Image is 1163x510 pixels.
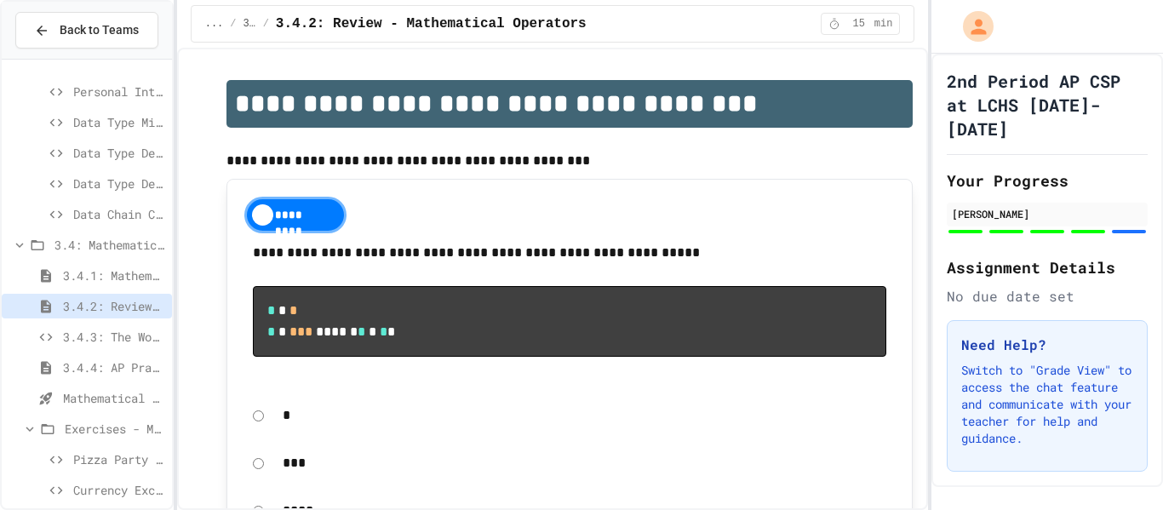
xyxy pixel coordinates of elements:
[73,144,165,162] span: Data Type Detective
[73,83,165,100] span: Personal Introduction
[15,12,158,49] button: Back to Teams
[947,286,1148,307] div: No due date set
[230,17,236,31] span: /
[961,335,1133,355] h3: Need Help?
[73,205,165,223] span: Data Chain Challenge
[276,14,587,34] span: 3.4.2: Review - Mathematical Operators
[65,420,165,438] span: Exercises - Mathematical Operators
[63,266,165,284] span: 3.4.1: Mathematical Operators
[874,17,893,31] span: min
[63,328,165,346] span: 3.4.3: The World's Worst Farmers Market
[54,236,165,254] span: 3.4: Mathematical Operators
[205,17,224,31] span: ...
[947,255,1148,279] h2: Assignment Details
[263,17,269,31] span: /
[243,17,256,31] span: 3.4: Mathematical Operators
[73,113,165,131] span: Data Type Mix-Up
[947,169,1148,192] h2: Your Progress
[63,297,165,315] span: 3.4.2: Review - Mathematical Operators
[961,362,1133,447] p: Switch to "Grade View" to access the chat feature and communicate with your teacher for help and ...
[63,389,165,407] span: Mathematical Operators - Quiz
[845,17,873,31] span: 15
[947,69,1148,140] h1: 2nd Period AP CSP at LCHS [DATE]-[DATE]
[945,7,998,46] div: My Account
[73,481,165,499] span: Currency Exchange Calculator
[73,450,165,468] span: Pizza Party Calculator
[73,175,165,192] span: Data Type Detective
[63,358,165,376] span: 3.4.4: AP Practice - Arithmetic Operators
[60,21,139,39] span: Back to Teams
[952,206,1143,221] div: [PERSON_NAME]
